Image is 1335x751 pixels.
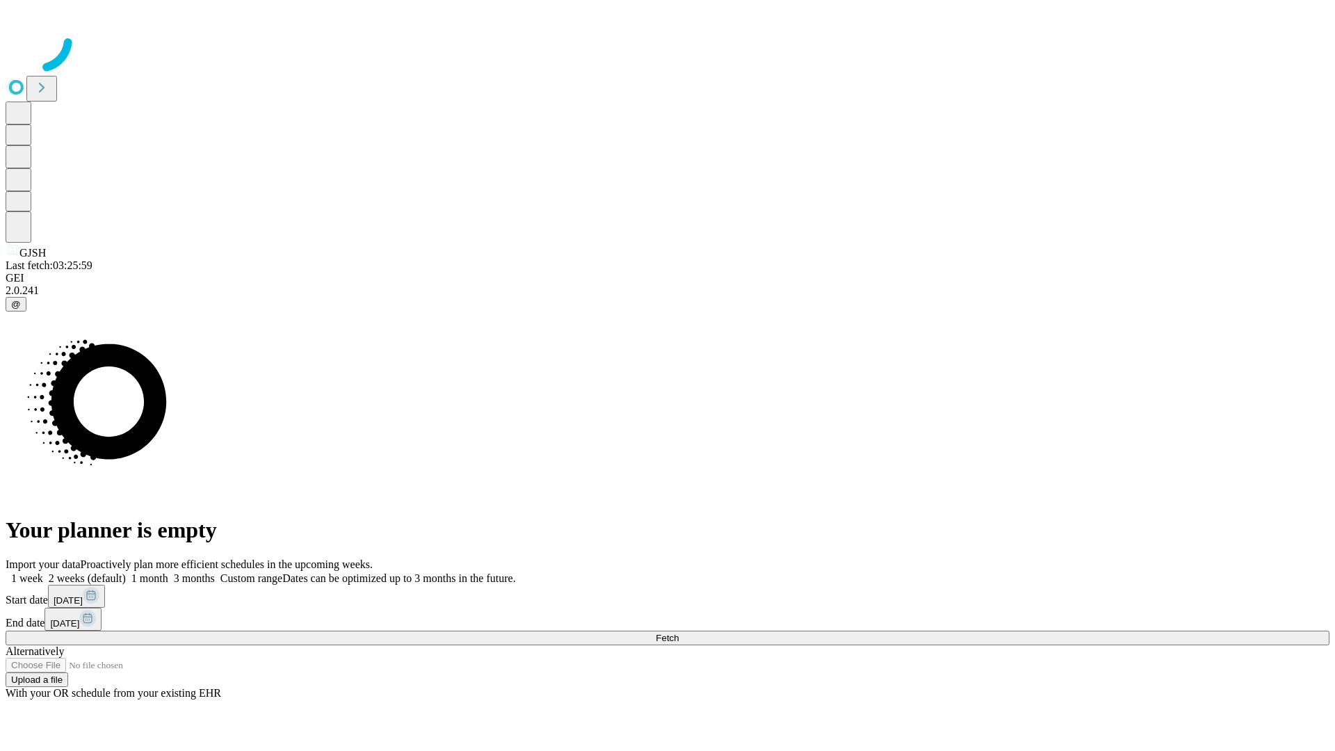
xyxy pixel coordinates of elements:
[6,672,68,687] button: Upload a file
[50,618,79,629] span: [DATE]
[131,572,168,584] span: 1 month
[220,572,282,584] span: Custom range
[6,687,221,699] span: With your OR schedule from your existing EHR
[282,572,515,584] span: Dates can be optimized up to 3 months in the future.
[6,608,1329,631] div: End date
[48,585,105,608] button: [DATE]
[6,558,81,570] span: Import your data
[19,247,46,259] span: GJSH
[656,633,679,643] span: Fetch
[6,284,1329,297] div: 2.0.241
[6,517,1329,543] h1: Your planner is empty
[174,572,215,584] span: 3 months
[81,558,373,570] span: Proactively plan more efficient schedules in the upcoming weeks.
[44,608,102,631] button: [DATE]
[6,645,64,657] span: Alternatively
[54,595,83,606] span: [DATE]
[6,272,1329,284] div: GEI
[11,299,21,309] span: @
[49,572,126,584] span: 2 weeks (default)
[6,297,26,312] button: @
[6,259,92,271] span: Last fetch: 03:25:59
[6,631,1329,645] button: Fetch
[11,572,43,584] span: 1 week
[6,585,1329,608] div: Start date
